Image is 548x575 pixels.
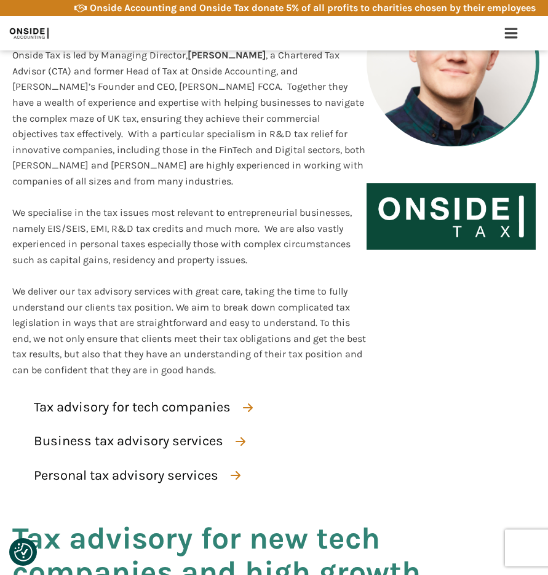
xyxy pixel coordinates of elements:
[12,49,188,61] span: Onside Tax is led by Managing Director,
[34,430,223,452] div: Business tax advisory services
[12,285,366,376] span: We deliver our tax advisory services with great care, taking the time to fully understand our cli...
[14,543,33,561] img: Revisit consent button
[12,207,352,266] span: We specialise in the tax issues most relevant to entrepreneurial businesses, namely EIS/SEIS, EMI...
[34,397,231,418] div: Tax advisory for tech companies
[18,462,252,490] a: Personal tax advisory services
[10,24,49,42] img: Onside Accounting
[18,394,264,421] a: Tax advisory for tech companies
[12,49,365,187] span: , a Chartered Tax Advisor (CTA) and former Head of Tax at Onside Accounting, and [PERSON_NAME]’s ...
[14,543,33,561] button: Consent Preferences
[34,465,218,486] div: Personal tax advisory services
[18,427,256,455] a: Business tax advisory services
[12,47,367,189] div: [PERSON_NAME]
